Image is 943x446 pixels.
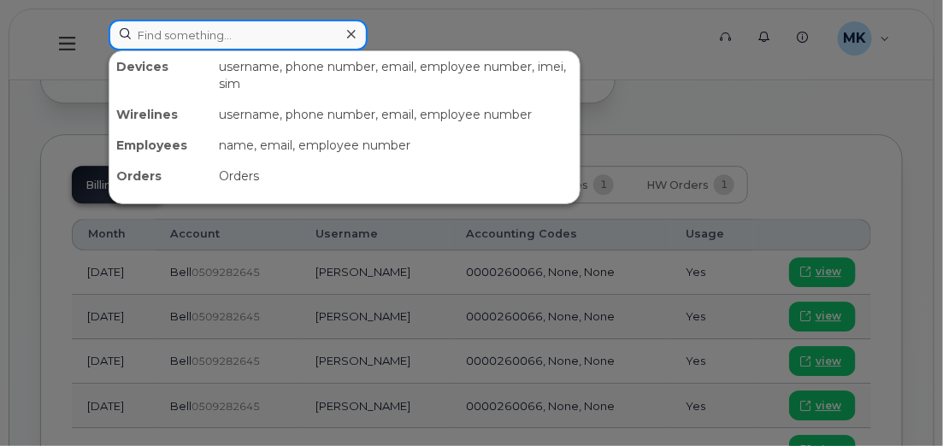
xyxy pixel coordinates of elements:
div: Employees [109,130,212,161]
div: name, email, employee number [212,130,580,161]
div: Devices [109,51,212,99]
input: Find something... [109,20,368,50]
div: Orders [212,161,580,191]
div: Wirelines [109,99,212,130]
div: Orders [109,161,212,191]
div: username, phone number, email, employee number, imei, sim [212,51,580,99]
div: username, phone number, email, employee number [212,99,580,130]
